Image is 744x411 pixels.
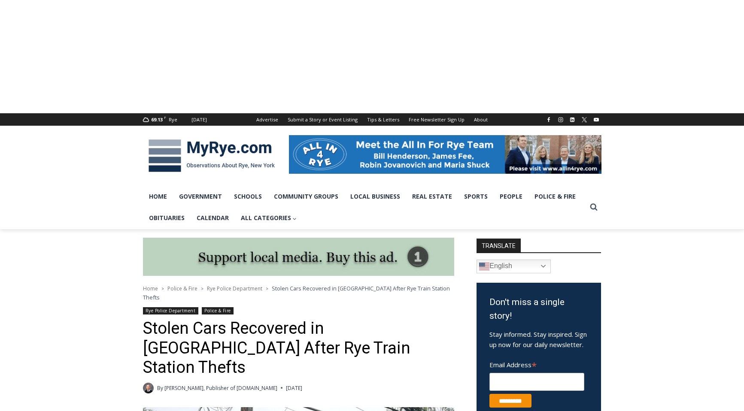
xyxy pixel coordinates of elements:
[586,199,601,215] button: View Search Form
[167,285,197,292] a: Police & Fire
[161,286,164,292] span: >
[202,307,234,314] a: Police & Fire
[544,115,554,125] a: Facebook
[289,135,601,174] img: All in for Rye
[191,116,207,124] div: [DATE]
[143,284,450,301] span: Stolen Cars Recovered in [GEOGRAPHIC_DATA] After Rye Train Station Thefts
[528,186,582,207] a: Police & Fire
[143,207,191,229] a: Obituaries
[479,261,489,272] img: en
[404,113,469,126] a: Free Newsletter Sign Up
[477,260,551,273] a: English
[201,286,203,292] span: >
[591,115,601,125] a: YouTube
[458,186,494,207] a: Sports
[266,286,268,292] span: >
[567,115,577,125] a: Linkedin
[344,186,406,207] a: Local Business
[252,113,283,126] a: Advertise
[489,296,588,323] h3: Don't miss a single story!
[157,384,163,392] span: By
[362,113,404,126] a: Tips & Letters
[143,133,280,178] img: MyRye.com
[143,186,173,207] a: Home
[151,116,163,123] span: 69.13
[164,115,166,120] span: F
[169,116,177,124] div: Rye
[286,384,302,392] time: [DATE]
[143,307,198,314] a: Rye Police Department
[489,329,588,350] p: Stay informed. Stay inspired. Sign up now for our daily newsletter.
[143,285,158,292] a: Home
[143,319,454,378] h1: Stolen Cars Recovered in [GEOGRAPHIC_DATA] After Rye Train Station Thefts
[235,207,303,229] a: All Categories
[228,186,268,207] a: Schools
[494,186,528,207] a: People
[143,238,454,276] img: support local media, buy this ad
[164,384,277,392] a: [PERSON_NAME], Publisher of [DOMAIN_NAME]
[469,113,492,126] a: About
[283,113,362,126] a: Submit a Story or Event Listing
[207,285,262,292] a: Rye Police Department
[489,356,584,372] label: Email Address
[406,186,458,207] a: Real Estate
[268,186,344,207] a: Community Groups
[143,186,586,229] nav: Primary Navigation
[477,239,521,252] strong: TRANSLATE
[579,115,589,125] a: X
[252,113,492,126] nav: Secondary Navigation
[191,207,235,229] a: Calendar
[556,115,566,125] a: Instagram
[143,383,154,393] a: Author image
[241,213,297,223] span: All Categories
[143,284,454,302] nav: Breadcrumbs
[173,186,228,207] a: Government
